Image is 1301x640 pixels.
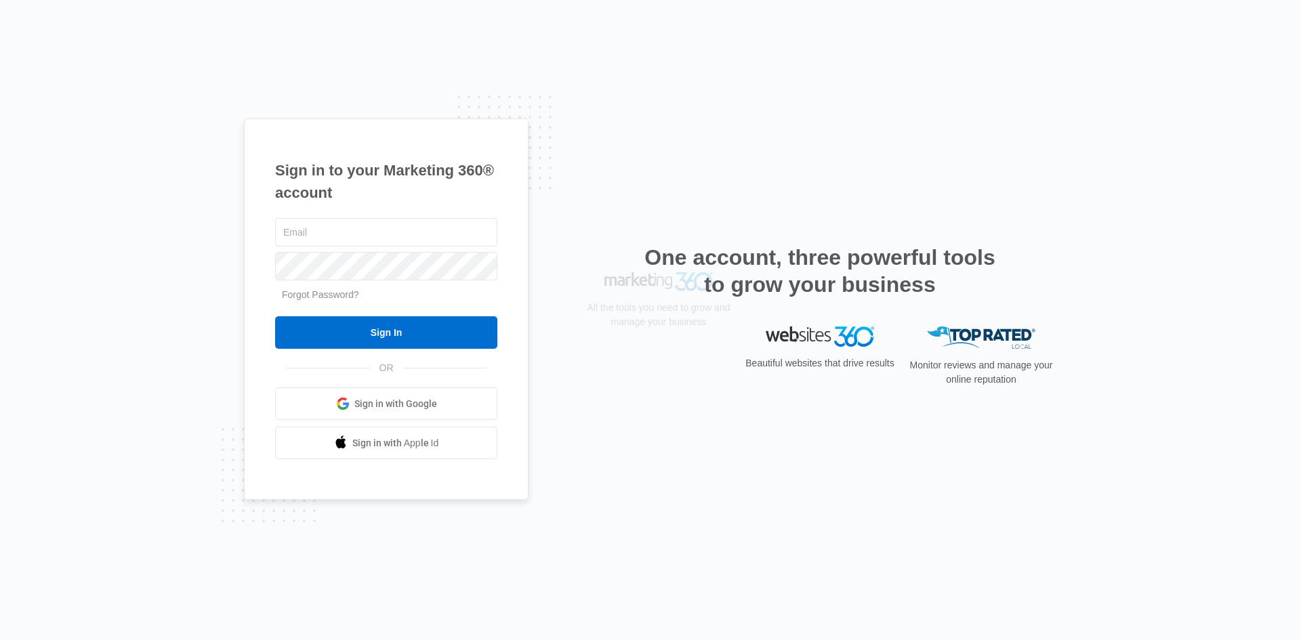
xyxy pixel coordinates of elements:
[354,397,437,411] span: Sign in with Google
[282,289,359,300] a: Forgot Password?
[905,358,1057,387] p: Monitor reviews and manage your online reputation
[352,436,439,450] span: Sign in with Apple Id
[583,355,735,383] p: All the tools you need to grow and manage your business
[370,361,403,375] span: OR
[744,356,896,370] p: Beautiful websites that drive results
[640,244,999,298] h2: One account, three powerful tools to grow your business
[275,427,497,459] a: Sign in with Apple Id
[275,218,497,247] input: Email
[766,326,874,346] img: Websites 360
[275,316,497,349] input: Sign In
[275,159,497,204] h1: Sign in to your Marketing 360® account
[927,326,1035,349] img: Top Rated Local
[604,326,713,345] img: Marketing 360
[275,387,497,420] a: Sign in with Google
